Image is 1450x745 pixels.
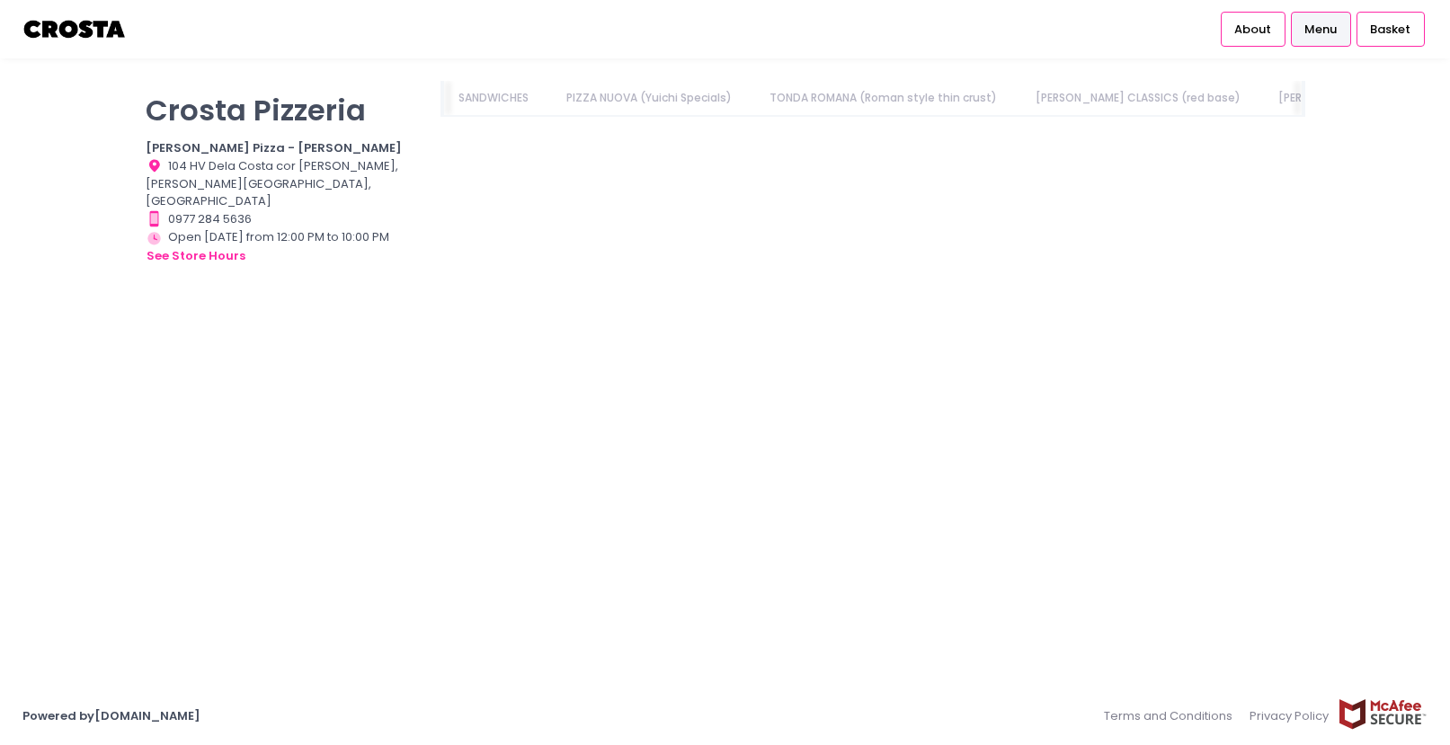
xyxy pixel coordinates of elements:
[440,81,546,115] a: SANDWICHES
[146,210,419,228] div: 0977 284 5636
[146,246,246,266] button: see store hours
[1104,698,1241,733] a: Terms and Conditions
[1304,21,1337,39] span: Menu
[1018,81,1258,115] a: [PERSON_NAME] CLASSICS (red base)
[146,93,419,128] p: Crosta Pizzeria
[146,139,402,156] b: [PERSON_NAME] Pizza - [PERSON_NAME]
[146,157,419,210] div: 104 HV Dela Costa cor [PERSON_NAME], [PERSON_NAME][GEOGRAPHIC_DATA], [GEOGRAPHIC_DATA]
[549,81,750,115] a: PIZZA NUOVA (Yuichi Specials)
[1234,21,1271,39] span: About
[1241,698,1339,733] a: Privacy Policy
[752,81,1015,115] a: TONDA ROMANA (Roman style thin crust)
[1370,21,1410,39] span: Basket
[22,707,200,724] a: Powered by[DOMAIN_NAME]
[22,13,128,45] img: logo
[146,228,419,266] div: Open [DATE] from 12:00 PM to 10:00 PM
[1221,12,1285,46] a: About
[1338,698,1428,730] img: mcafee-secure
[1291,12,1351,46] a: Menu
